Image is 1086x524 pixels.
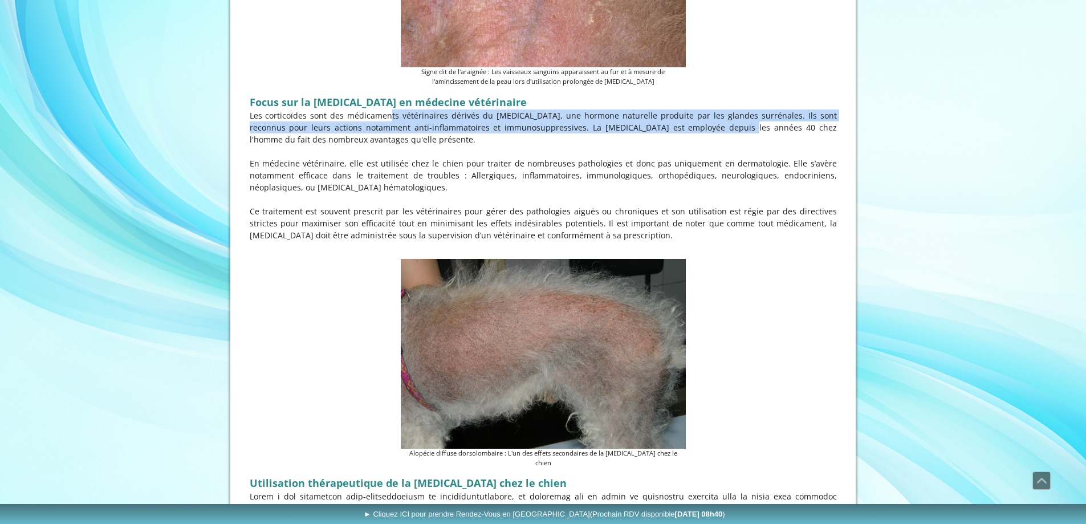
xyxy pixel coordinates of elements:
span: ► Cliquez ICI pour prendre Rendez-Vous en [GEOGRAPHIC_DATA] [364,510,725,518]
span: Utilisation thérapeutique de la [MEDICAL_DATA] chez le chien [250,476,567,490]
strong: Focus sur la [MEDICAL_DATA] en médecine vétérinaire [250,95,527,109]
span: Défiler vers le haut [1033,472,1050,489]
p: En médecine vétérinaire, elle est utilisée chez le chien pour traiter de nombreuses pathologies e... [250,157,837,193]
img: Alopécie diffuse dorsolombaire : L'un des effets secondaires de la cortisone chez le chien [401,259,686,449]
b: [DATE] 08h40 [675,510,723,518]
figcaption: Signe dit de l'araignée : Les vaisseaux sanguins apparaissent au fur et à mesure de l'amincisseme... [401,67,686,87]
a: Défiler vers le haut [1032,472,1051,490]
p: Ce traitement est souvent prescrit par les vétérinaires pour gérer des pathologies aiguës ou chro... [250,205,837,241]
span: (Prochain RDV disponible ) [590,510,725,518]
p: Les corticoïdes sont des médicaments vétérinaires dérivés du [MEDICAL_DATA], une hormone naturell... [250,109,837,145]
figcaption: Alopécie diffuse dorsolombaire : L'un des effets secondaires de la [MEDICAL_DATA] chez le chien [401,449,686,468]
